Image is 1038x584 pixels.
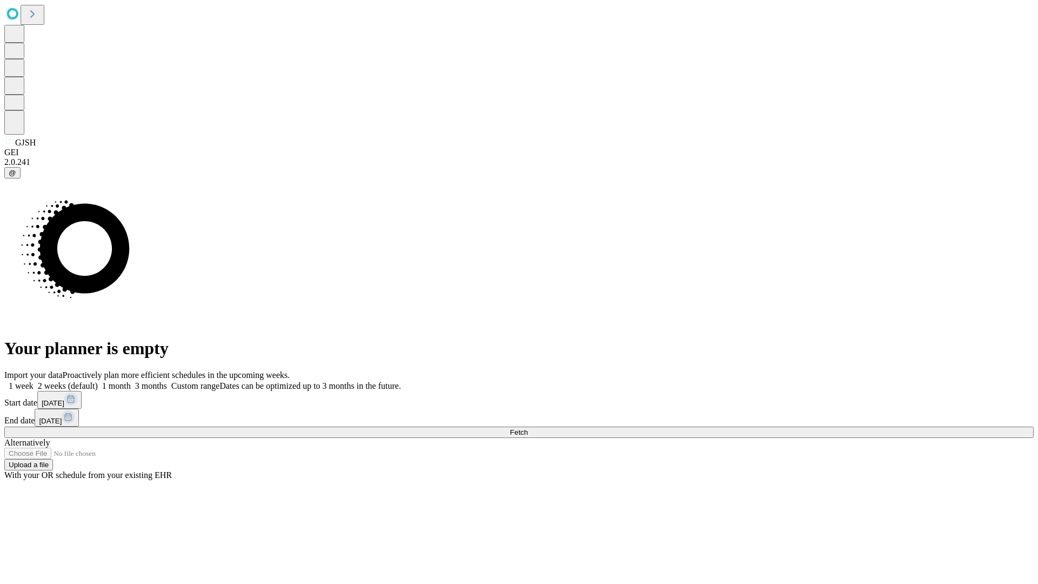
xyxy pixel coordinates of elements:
div: End date [4,409,1034,427]
div: Start date [4,391,1034,409]
span: 1 week [9,381,34,390]
div: GEI [4,148,1034,157]
span: With your OR schedule from your existing EHR [4,470,172,480]
span: 1 month [102,381,131,390]
span: [DATE] [42,399,64,407]
span: GJSH [15,138,36,147]
button: [DATE] [35,409,79,427]
span: 2 weeks (default) [38,381,98,390]
button: Fetch [4,427,1034,438]
h1: Your planner is empty [4,339,1034,359]
span: Dates can be optimized up to 3 months in the future. [219,381,401,390]
div: 2.0.241 [4,157,1034,167]
span: Proactively plan more efficient schedules in the upcoming weeks. [63,370,290,380]
span: [DATE] [39,417,62,425]
span: Custom range [171,381,219,390]
span: Alternatively [4,438,50,447]
button: @ [4,167,21,178]
span: Import your data [4,370,63,380]
span: 3 months [135,381,167,390]
span: @ [9,169,16,177]
button: [DATE] [37,391,82,409]
span: Fetch [510,428,528,436]
button: Upload a file [4,459,53,470]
